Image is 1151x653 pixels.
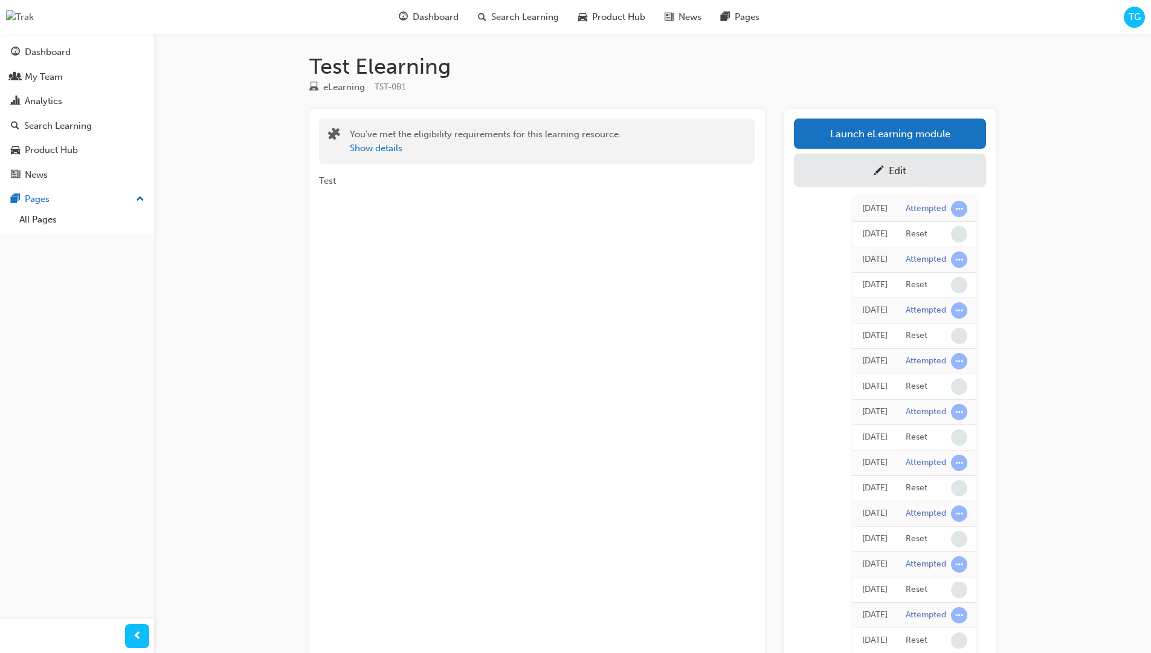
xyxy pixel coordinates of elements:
div: Tue Sep 23 2025 06:59:34 GMT+0000 (Coordinated Universal Time) [862,304,888,317]
div: Mon Sep 22 2025 07:48:02 GMT+0000 (Coordinated Universal Time) [862,405,888,419]
div: Tue Sep 23 2025 07:00:21 GMT+0000 (Coordinated Universal Time) [862,278,888,292]
div: My Team [25,70,63,84]
button: DashboardMy TeamAnalyticsSearch LearningProduct HubNews [5,39,149,188]
div: Mon Sep 22 2025 07:48:45 GMT+0000 (Coordinated Universal Time) [862,380,888,394]
a: pages-iconPages [711,5,769,30]
div: Search Learning [24,119,92,133]
span: learningRecordVerb_ATTEMPT-icon [951,252,967,268]
div: Attempted [906,254,946,265]
div: Thu Sep 18 2025 23:55:25 GMT+0000 (Coordinated Universal Time) [862,456,888,470]
div: Dashboard [25,45,71,59]
a: Product Hub [5,139,149,161]
a: Search Learning [5,115,149,137]
span: prev-icon [133,629,142,644]
span: search-icon [478,10,486,25]
span: Product Hub [592,10,645,24]
span: learningRecordVerb_NONE-icon [951,632,967,649]
div: Attempted [906,457,946,469]
div: Mon Sep 08 2025 03:05:37 GMT+0000 (Coordinated Universal Time) [862,583,888,597]
span: learningRecordVerb_ATTEMPT-icon [951,302,967,319]
div: Tue Sep 23 2025 14:36:09 GMT+0000 (Coordinated Universal Time) [862,227,888,241]
div: Tue Sep 23 2025 14:57:36 GMT+0000 (Coordinated Universal Time) [862,202,888,216]
button: Pages [5,188,149,210]
div: Reset [906,432,927,443]
span: learningRecordVerb_NONE-icon [951,582,967,598]
button: TG [1124,7,1145,28]
span: puzzle-icon [328,129,340,143]
div: Mon Sep 15 2025 07:48:17 GMT+0000 (Coordinated Universal Time) [862,481,888,495]
a: news-iconNews [655,5,711,30]
a: car-iconProduct Hub [569,5,655,30]
div: News [25,168,48,182]
div: Mon Sep 15 2025 07:47:33 GMT+0000 (Coordinated Universal Time) [862,507,888,521]
span: chart-icon [11,96,20,107]
span: up-icon [136,192,144,207]
h1: Test Elearning [309,53,996,80]
div: Attempted [906,508,946,519]
span: pages-icon [11,194,20,205]
span: Search Learning [491,10,559,24]
span: guage-icon [11,47,20,58]
div: Reset [906,330,927,342]
img: Trak [6,10,34,24]
span: learningRecordVerb_ATTEMPT-icon [951,607,967,623]
div: Attempted [906,203,946,215]
a: Edit [794,154,986,187]
div: Reset [906,482,927,494]
span: learningRecordVerb_NONE-icon [951,277,967,293]
div: Attempted [906,305,946,316]
div: Tue Sep 23 2025 14:35:23 GMT+0000 (Coordinated Universal Time) [862,253,888,267]
div: Tue Sep 23 2025 06:37:18 GMT+0000 (Coordinated Universal Time) [862,354,888,368]
div: Type [309,80,365,95]
span: learningRecordVerb_NONE-icon [951,328,967,344]
span: Test [319,175,336,186]
span: learningRecordVerb_ATTEMPT-icon [951,201,967,217]
div: Analytics [25,94,62,108]
span: learningRecordVerb_ATTEMPT-icon [951,556,967,573]
div: Reset [906,229,927,240]
span: learningResourceType_ELEARNING-icon [309,82,318,93]
div: Mon Sep 08 2025 03:04:41 GMT+0000 (Coordinated Universal Time) [862,608,888,622]
div: Reset [906,533,927,545]
div: Mon Sep 08 2025 03:09:07 GMT+0000 (Coordinated Universal Time) [862,532,888,546]
div: Attempted [906,406,946,418]
span: pencil-icon [874,166,884,178]
span: guage-icon [399,10,408,25]
a: Dashboard [5,41,149,63]
span: learningRecordVerb_ATTEMPT-icon [951,353,967,369]
span: people-icon [11,72,20,83]
a: guage-iconDashboard [389,5,468,30]
span: learningRecordVerb_NONE-icon [951,378,967,395]
span: learningRecordVerb_ATTEMPT-icon [951,404,967,420]
span: search-icon [11,121,19,132]
span: car-icon [11,145,20,156]
span: TG [1129,10,1141,24]
span: News [679,10,701,24]
div: Reset [906,279,927,291]
button: Show details [350,141,402,155]
span: news-icon [665,10,674,25]
span: learningRecordVerb_NONE-icon [951,429,967,446]
span: learningRecordVerb_NONE-icon [951,226,967,242]
div: Mon Sep 08 2025 03:02:57 GMT+0000 (Coordinated Universal Time) [862,634,888,648]
span: Dashboard [413,10,459,24]
span: learningRecordVerb_NONE-icon [951,480,967,496]
div: Reset [906,584,927,596]
span: pages-icon [721,10,730,25]
span: learningRecordVerb_ATTEMPT-icon [951,505,967,522]
div: Mon Sep 08 2025 03:07:08 GMT+0000 (Coordinated Universal Time) [862,557,888,571]
span: car-icon [578,10,587,25]
div: Pages [25,192,50,206]
a: My Team [5,66,149,88]
div: Attempted [906,356,946,367]
span: Pages [735,10,759,24]
div: Reset [906,381,927,392]
div: Attempted [906,559,946,570]
a: Analytics [5,90,149,112]
a: search-iconSearch Learning [468,5,569,30]
div: Edit [889,164,906,177]
div: Tue Sep 23 2025 06:38:02 GMT+0000 (Coordinated Universal Time) [862,329,888,343]
span: Learning resource code [375,82,406,92]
